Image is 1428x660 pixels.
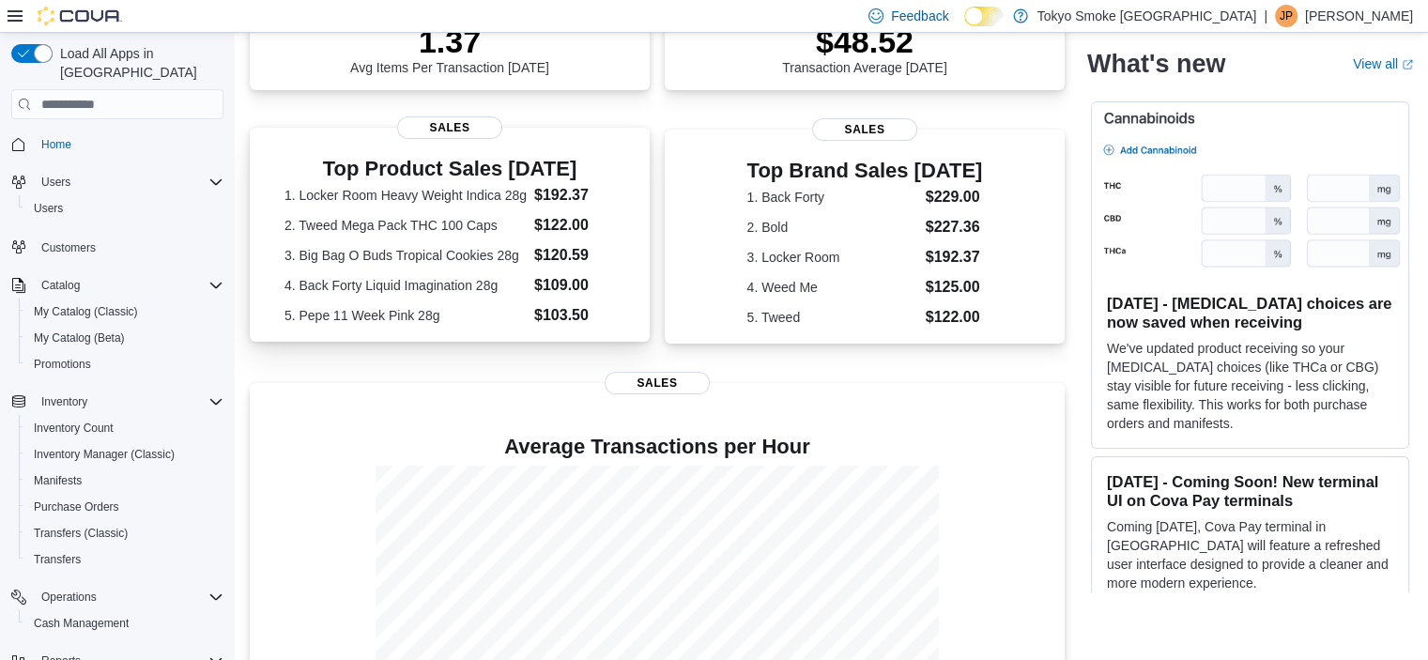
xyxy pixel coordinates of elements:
dt: 4. Back Forty Liquid Imagination 28g [284,276,527,295]
h3: [DATE] - Coming Soon! New terminal UI on Cova Pay terminals [1107,472,1393,510]
span: Customers [34,235,223,258]
a: View allExternal link [1353,56,1413,71]
span: Cash Management [34,616,129,631]
button: Catalog [4,272,231,299]
a: Inventory Count [26,417,121,439]
p: [PERSON_NAME] [1305,5,1413,27]
span: Users [34,201,63,216]
span: Catalog [34,274,223,297]
p: | [1264,5,1267,27]
span: Load All Apps in [GEOGRAPHIC_DATA] [53,44,223,82]
span: Inventory Count [34,421,114,436]
span: Users [41,175,70,190]
a: Inventory Manager (Classic) [26,443,182,466]
button: Inventory Manager (Classic) [19,441,231,468]
dt: 5. Pepe 11 Week Pink 28g [284,306,527,325]
button: Purchase Orders [19,494,231,520]
button: Promotions [19,351,231,377]
dt: 1. Locker Room Heavy Weight Indica 28g [284,186,527,205]
span: Transfers (Classic) [34,526,128,541]
button: Transfers [19,546,231,573]
h3: Top Brand Sales [DATE] [747,160,983,182]
span: Inventory Manager (Classic) [34,447,175,462]
button: Operations [34,586,104,608]
dd: $227.36 [926,216,983,238]
span: Home [41,137,71,152]
span: Transfers [26,548,223,571]
dd: $122.00 [926,306,983,329]
span: Promotions [26,353,223,376]
span: My Catalog (Beta) [34,330,125,345]
button: Users [34,171,78,193]
dd: $192.37 [534,184,615,207]
p: Tokyo Smoke [GEOGRAPHIC_DATA] [1037,5,1257,27]
span: Inventory Count [26,417,223,439]
span: Users [26,197,223,220]
span: Operations [34,586,223,608]
p: $48.52 [782,23,947,60]
span: Feedback [891,7,948,25]
a: Manifests [26,469,89,492]
span: JP [1280,5,1293,27]
span: Inventory [34,391,223,413]
dt: 2. Tweed Mega Pack THC 100 Caps [284,216,527,235]
button: Inventory [34,391,95,413]
h2: What's new [1087,49,1225,79]
span: Promotions [34,357,91,372]
dd: $122.00 [534,214,615,237]
div: Transaction Average [DATE] [782,23,947,75]
span: Operations [41,590,97,605]
button: Inventory [4,389,231,415]
span: Home [34,132,223,156]
a: My Catalog (Beta) [26,327,132,349]
p: We've updated product receiving so your [MEDICAL_DATA] choices (like THCa or CBG) stay visible fo... [1107,339,1393,433]
span: Cash Management [26,612,223,635]
dt: 4. Weed Me [747,278,918,297]
dt: 3. Locker Room [747,248,918,267]
button: Transfers (Classic) [19,520,231,546]
img: Cova [38,7,122,25]
a: Cash Management [26,612,136,635]
button: Users [4,169,231,195]
span: My Catalog (Classic) [26,300,223,323]
svg: External link [1402,59,1413,70]
button: Cash Management [19,610,231,637]
span: Users [34,171,223,193]
button: My Catalog (Beta) [19,325,231,351]
dd: $192.37 [926,246,983,269]
dd: $229.00 [926,186,983,208]
a: Purchase Orders [26,496,127,518]
h3: [DATE] - [MEDICAL_DATA] choices are now saved when receiving [1107,294,1393,331]
dd: $109.00 [534,274,615,297]
span: Manifests [26,469,223,492]
span: My Catalog (Beta) [26,327,223,349]
dt: 3. Big Bag O Buds Tropical Cookies 28g [284,246,527,265]
button: Catalog [34,274,87,297]
a: Users [26,197,70,220]
span: Inventory Manager (Classic) [26,443,223,466]
input: Dark Mode [964,7,1004,26]
span: Sales [812,118,917,141]
dt: 1. Back Forty [747,188,918,207]
a: Transfers [26,548,88,571]
span: Transfers [34,552,81,567]
span: Manifests [34,473,82,488]
span: Customers [41,240,96,255]
button: Users [19,195,231,222]
span: Purchase Orders [26,496,223,518]
button: My Catalog (Classic) [19,299,231,325]
span: Sales [605,372,710,394]
div: Jonathan Penheiro [1275,5,1297,27]
dd: $103.50 [534,304,615,327]
button: Home [4,130,231,158]
button: Manifests [19,468,231,494]
h3: Top Product Sales [DATE] [284,158,615,180]
h4: Average Transactions per Hour [265,436,1050,458]
span: Transfers (Classic) [26,522,223,545]
p: Coming [DATE], Cova Pay terminal in [GEOGRAPHIC_DATA] will feature a refreshed user interface des... [1107,517,1393,592]
dt: 5. Tweed [747,308,918,327]
dd: $125.00 [926,276,983,299]
span: Dark Mode [964,26,965,27]
span: My Catalog (Classic) [34,304,138,319]
span: Sales [397,116,502,139]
